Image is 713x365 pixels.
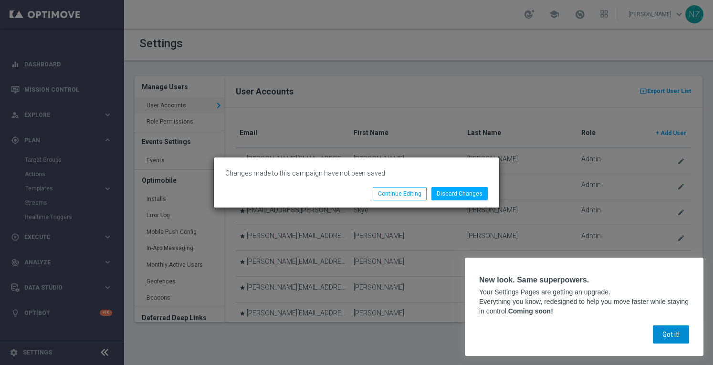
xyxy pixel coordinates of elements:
[653,325,689,344] button: Got it!
[479,288,689,297] p: Your Settings Pages are getting an upgrade.
[479,298,691,315] span: Everything you know, redesigned to help you move faster while staying in control.
[479,276,589,284] strong: New look. Same superpowers.
[431,187,488,200] button: Discard Changes
[508,307,553,315] strong: Coming soon!
[373,187,427,200] button: Continue Editing
[225,169,488,177] p: Changes made to this campaign have not been saved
